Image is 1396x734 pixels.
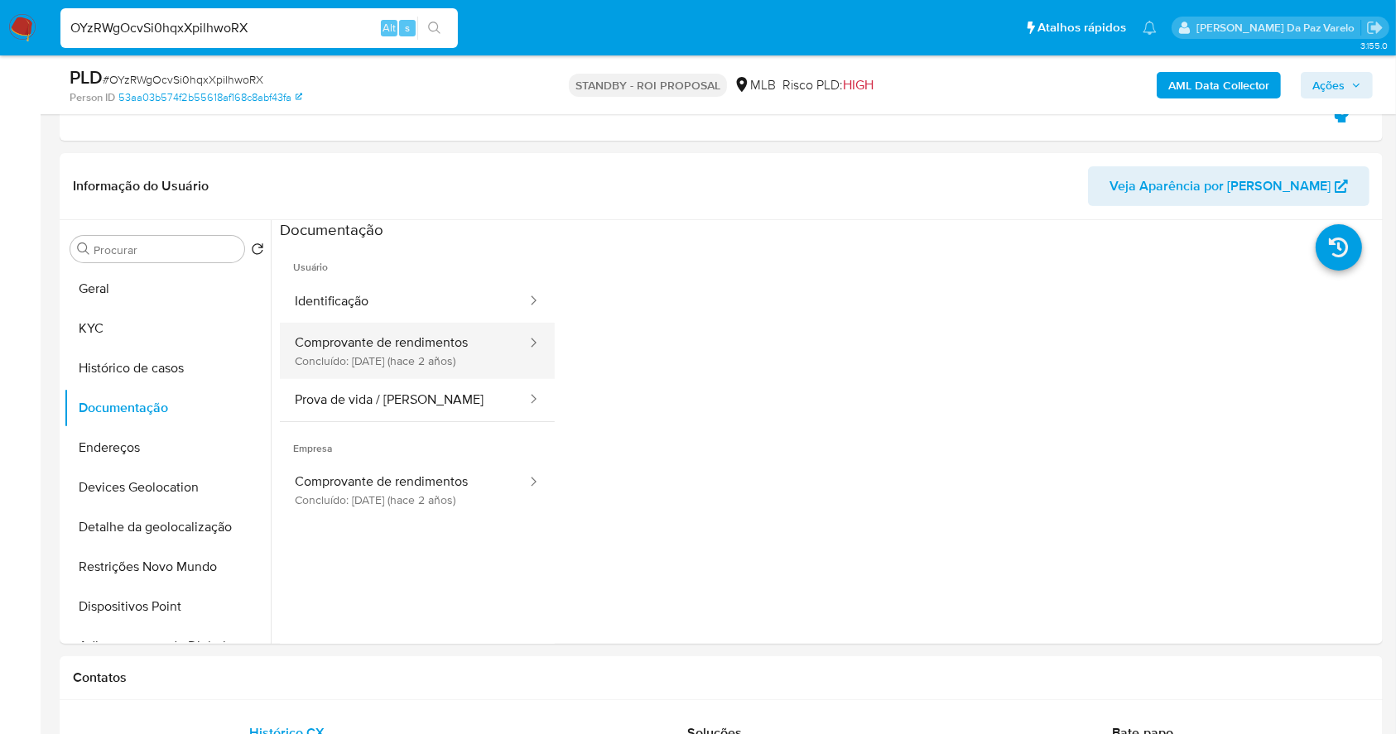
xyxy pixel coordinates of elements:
a: 53aa03b574f2b55618af168c8abf43fa [118,90,302,105]
button: Dispositivos Point [64,587,271,626]
button: Detalhe da geolocalização [64,507,271,547]
button: KYC [64,309,271,348]
button: Endereços [64,428,271,468]
span: HIGH [843,75,874,94]
b: AML Data Collector [1168,72,1269,98]
p: patricia.varelo@mercadopago.com.br [1196,20,1360,36]
span: # OYzRWgOcvSi0hqxXpilhwoRX [103,71,263,88]
span: Ações [1312,72,1345,98]
span: 3.155.0 [1360,39,1388,52]
button: Veja Aparência por [PERSON_NAME] [1088,166,1370,206]
button: Histórico de casos [64,348,271,388]
input: Procurar [94,242,238,257]
a: Notificações [1143,21,1157,35]
b: Person ID [70,90,115,105]
span: Alt [383,20,396,36]
button: Procurar [77,242,90,256]
span: Atalhos rápidos [1037,19,1126,36]
button: Restrições Novo Mundo [64,547,271,587]
b: PLD [70,64,103,90]
div: MLB [734,76,776,94]
button: Devices Geolocation [64,468,271,507]
input: Pesquise usuários ou casos... [60,17,458,39]
button: Retornar ao pedido padrão [251,242,264,261]
span: s [405,20,410,36]
button: search-icon [417,17,451,40]
button: Geral [64,269,271,309]
h1: Informação do Usuário [73,178,209,194]
button: Adiantamentos de Dinheiro [64,626,271,666]
button: Documentação [64,388,271,428]
button: Ações [1301,72,1373,98]
span: Risco PLD: [782,76,874,94]
a: Sair [1366,19,1384,36]
span: Veja Aparência por [PERSON_NAME] [1110,166,1331,206]
h1: Contatos [73,669,1370,686]
p: STANDBY - ROI PROPOSAL [569,74,727,97]
button: AML Data Collector [1157,72,1281,98]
